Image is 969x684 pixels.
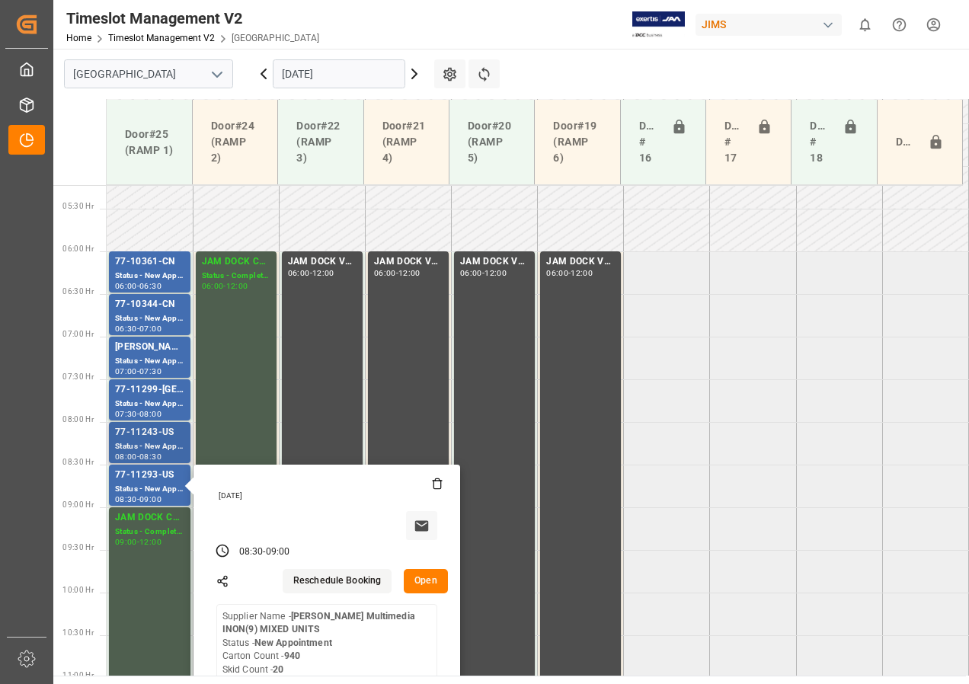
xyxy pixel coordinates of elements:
[460,270,482,276] div: 06:00
[460,254,529,270] div: JAM DOCK VOLUME CONTROL
[115,297,184,312] div: 77-10344-CN
[115,425,184,440] div: 77-11243-US
[115,411,137,417] div: 07:30
[115,510,184,526] div: JAM DOCK CONTROL
[62,330,94,338] span: 07:00 Hr
[139,368,161,375] div: 07:30
[205,112,265,172] div: Door#24 (RAMP 2)
[568,270,571,276] div: -
[484,270,507,276] div: 12:00
[115,355,184,368] div: Status - New Appointment
[284,650,300,661] b: 940
[137,325,139,332] div: -
[137,283,139,289] div: -
[139,453,161,460] div: 08:30
[890,128,922,157] div: Door#23
[62,628,94,637] span: 10:30 Hr
[115,453,137,460] div: 08:00
[137,368,139,375] div: -
[115,340,184,355] div: [PERSON_NAME]/ [PERSON_NAME]
[222,611,415,635] b: [PERSON_NAME] Multimedia INON(9) MIXED UNITS
[115,368,137,375] div: 07:00
[273,59,405,88] input: DD-MM-YYYY
[882,8,916,42] button: Help Center
[66,33,91,43] a: Home
[398,270,421,276] div: 12:00
[62,287,94,296] span: 06:30 Hr
[223,283,225,289] div: -
[137,411,139,417] div: -
[139,283,161,289] div: 06:30
[205,62,228,86] button: open menu
[66,7,319,30] div: Timeslot Management V2
[62,500,94,509] span: 09:00 Hr
[633,112,665,172] div: Doors # 16
[482,270,484,276] div: -
[696,10,848,39] button: JIMS
[374,270,396,276] div: 06:00
[115,283,137,289] div: 06:00
[115,483,184,496] div: Status - New Appointment
[288,270,310,276] div: 06:00
[547,112,607,172] div: Door#19 (RAMP 6)
[312,270,334,276] div: 12:00
[213,491,443,501] div: [DATE]
[137,453,139,460] div: -
[290,112,350,172] div: Door#22 (RAMP 3)
[115,496,137,503] div: 08:30
[62,586,94,594] span: 10:00 Hr
[696,14,842,36] div: JIMS
[376,112,437,172] div: Door#21 (RAMP 4)
[62,202,94,210] span: 05:30 Hr
[546,270,568,276] div: 06:00
[62,372,94,381] span: 07:30 Hr
[546,254,615,270] div: JAM DOCK VOLUME CONTROL
[115,539,137,545] div: 09:00
[115,382,184,398] div: 77-11299-[GEOGRAPHIC_DATA]
[115,270,184,283] div: Status - New Appointment
[115,440,184,453] div: Status - New Appointment
[62,458,94,466] span: 08:30 Hr
[139,539,161,545] div: 12:00
[115,312,184,325] div: Status - New Appointment
[62,415,94,424] span: 08:00 Hr
[139,496,161,503] div: 09:00
[119,120,180,165] div: Door#25 (RAMP 1)
[571,270,593,276] div: 12:00
[254,638,332,648] b: New Appointment
[283,569,392,593] button: Reschedule Booking
[62,245,94,253] span: 06:00 Hr
[632,11,685,38] img: Exertis%20JAM%20-%20Email%20Logo.jpg_1722504956.jpg
[202,254,270,270] div: JAM DOCK CONTROL
[137,496,139,503] div: -
[115,468,184,483] div: 77-11293-US
[239,545,264,559] div: 08:30
[62,671,94,679] span: 11:00 Hr
[404,569,448,593] button: Open
[137,539,139,545] div: -
[266,545,290,559] div: 09:00
[310,270,312,276] div: -
[226,283,248,289] div: 12:00
[202,270,270,283] div: Status - Completed
[848,8,882,42] button: show 0 new notifications
[263,545,265,559] div: -
[115,254,184,270] div: 77-10361-CN
[64,59,233,88] input: Type to search/select
[115,398,184,411] div: Status - New Appointment
[108,33,215,43] a: Timeslot Management V2
[374,254,443,270] div: JAM DOCK VOLUME CONTROL
[139,411,161,417] div: 08:00
[462,112,522,172] div: Door#20 (RAMP 5)
[62,543,94,551] span: 09:30 Hr
[202,283,224,289] div: 06:00
[115,325,137,332] div: 06:30
[718,112,750,172] div: Doors # 17
[288,254,357,270] div: JAM DOCK VOLUME CONTROL
[396,270,398,276] div: -
[804,112,836,172] div: Doors # 18
[139,325,161,332] div: 07:00
[273,664,283,675] b: 20
[115,526,184,539] div: Status - Completed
